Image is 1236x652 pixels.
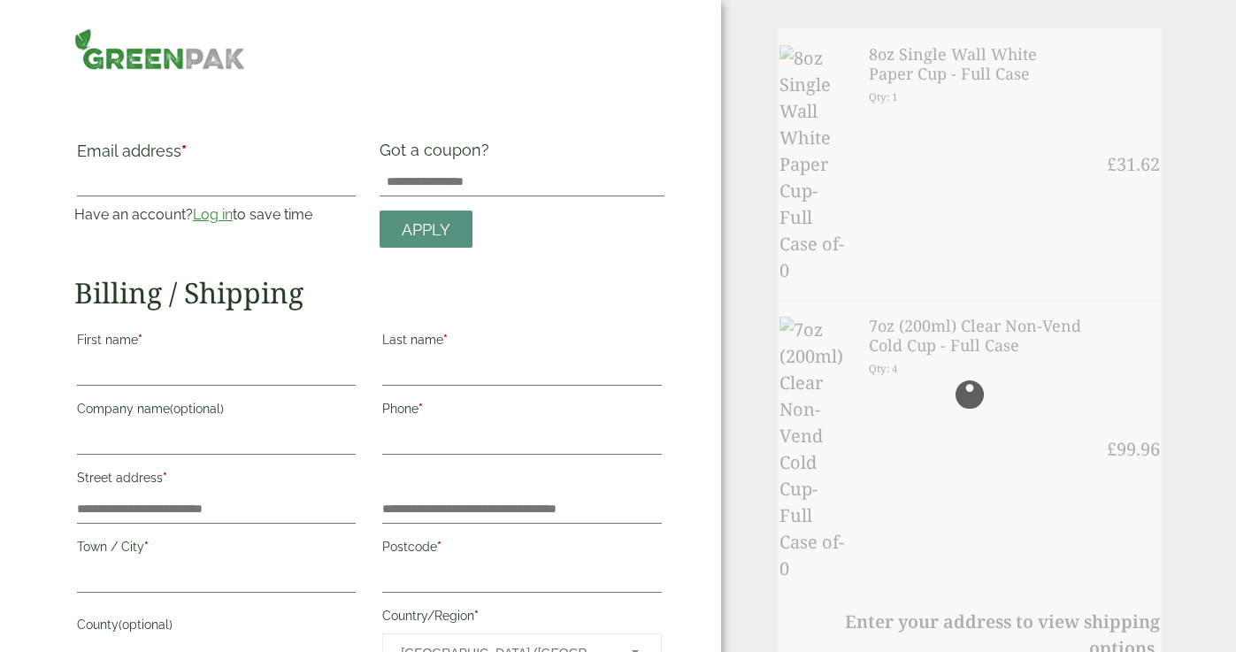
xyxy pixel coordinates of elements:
abbr: required [144,540,149,554]
abbr: required [437,540,441,554]
abbr: required [474,609,479,623]
abbr: required [418,402,423,416]
abbr: required [181,142,187,160]
label: Phone [382,396,662,426]
label: Company name [77,396,357,426]
label: Last name [382,327,662,357]
abbr: required [163,471,167,485]
span: Apply [402,220,450,240]
label: Got a coupon? [380,141,496,168]
label: County [77,612,357,642]
span: (optional) [170,402,224,416]
label: Postcode [382,534,662,564]
a: Log in [193,206,233,223]
a: Apply [380,211,472,249]
label: Town / City [77,534,357,564]
abbr: required [138,333,142,347]
label: Street address [77,465,357,495]
label: Country/Region [382,603,662,633]
img: GreenPak Supplies [74,28,245,70]
label: Email address [77,143,357,168]
span: (optional) [119,617,173,632]
label: First name [77,327,357,357]
h2: Billing / Shipping [74,276,664,310]
abbr: required [443,333,448,347]
p: Have an account? to save time [74,204,359,226]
